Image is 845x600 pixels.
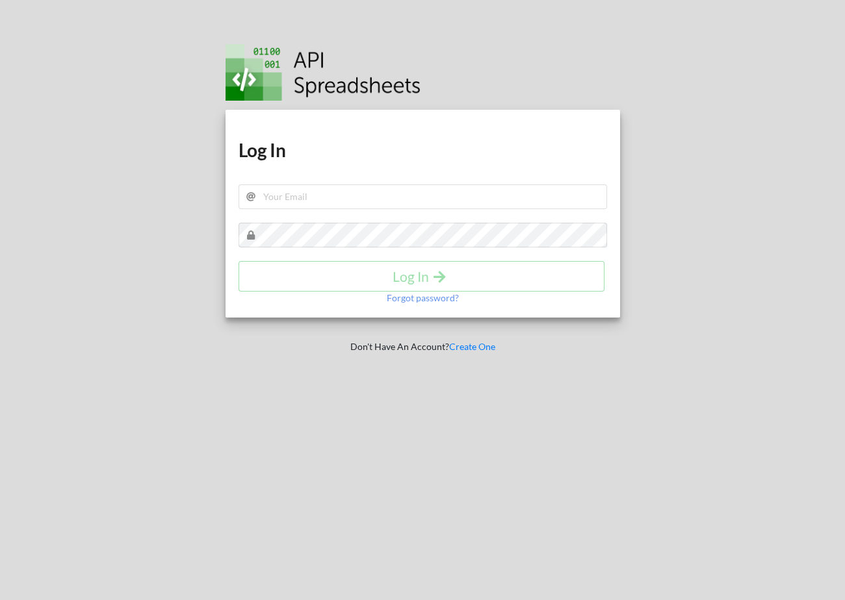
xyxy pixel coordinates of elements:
a: Create One [449,341,495,352]
input: Your Email [239,184,607,209]
img: Logo.png [226,44,421,101]
p: Don't Have An Account? [216,340,629,353]
h1: Log In [239,138,607,162]
p: Forgot password? [387,292,459,305]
